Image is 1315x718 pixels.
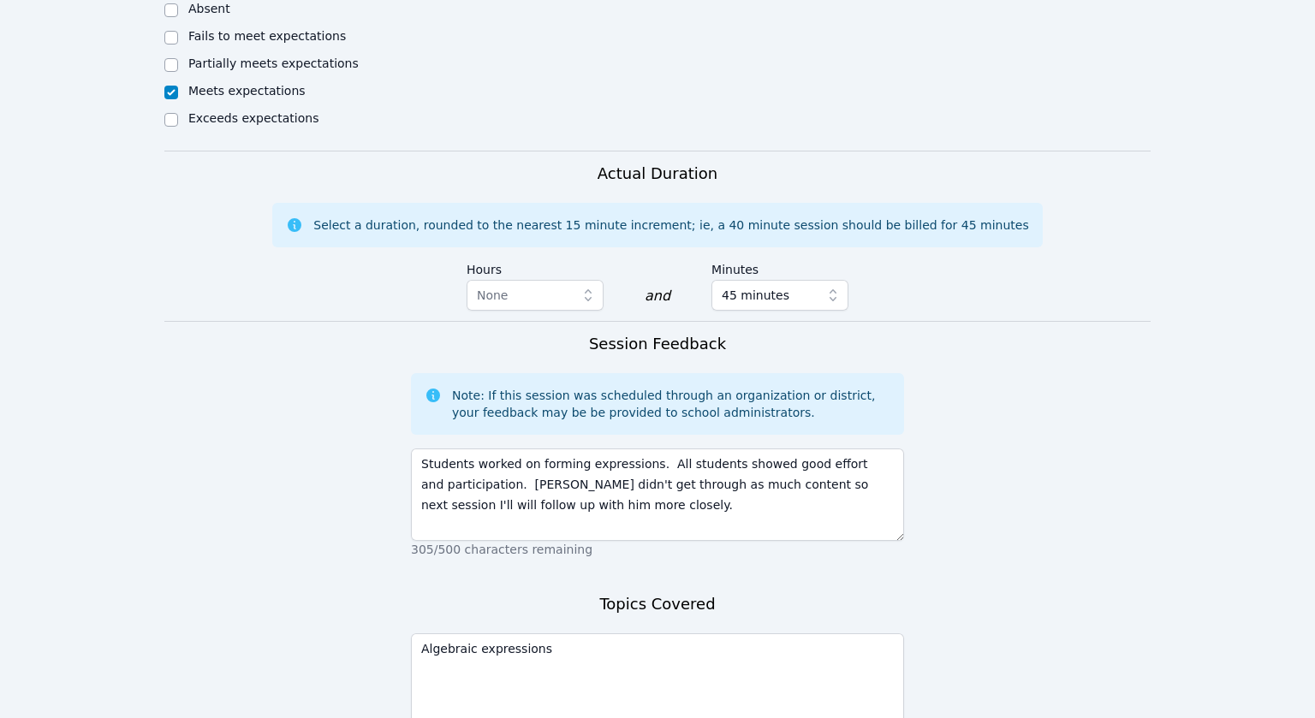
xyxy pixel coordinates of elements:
div: Select a duration, rounded to the nearest 15 minute increment; ie, a 40 minute session should be ... [313,217,1028,234]
div: and [645,286,670,306]
label: Exceeds expectations [188,111,318,125]
textarea: Students worked on forming expressions. All students showed good effort and participation. [PERSO... [411,448,904,541]
label: Minutes [711,254,848,280]
h3: Actual Duration [598,162,717,186]
h3: Topics Covered [599,592,715,616]
div: Note: If this session was scheduled through an organization or district, your feedback may be be ... [452,387,890,421]
button: 45 minutes [711,280,848,311]
button: None [467,280,604,311]
label: Absent [188,2,230,15]
label: Hours [467,254,604,280]
span: None [477,288,509,302]
label: Fails to meet expectations [188,29,346,43]
span: 45 minutes [722,285,789,306]
h3: Session Feedback [589,332,726,356]
label: Meets expectations [188,84,306,98]
label: Partially meets expectations [188,56,359,70]
p: 305/500 characters remaining [411,541,904,558]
